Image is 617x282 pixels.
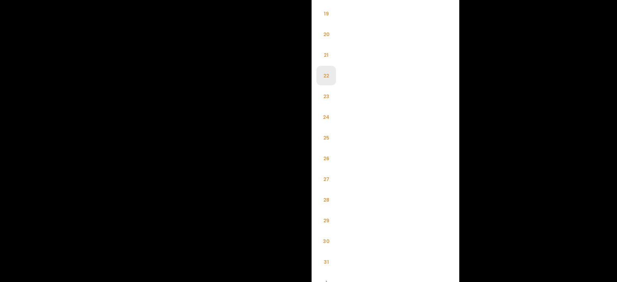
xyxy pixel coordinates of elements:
[316,107,336,127] li: 24
[316,231,336,251] li: 30
[316,128,336,147] li: 25
[316,190,336,209] li: 28
[316,86,336,106] li: 23
[316,24,336,44] li: 20
[316,252,336,271] li: 31
[316,4,336,23] li: 19
[316,66,336,85] li: 22
[316,149,336,168] li: 26
[316,211,336,230] li: 29
[316,169,336,189] li: 27
[316,45,336,65] li: 21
